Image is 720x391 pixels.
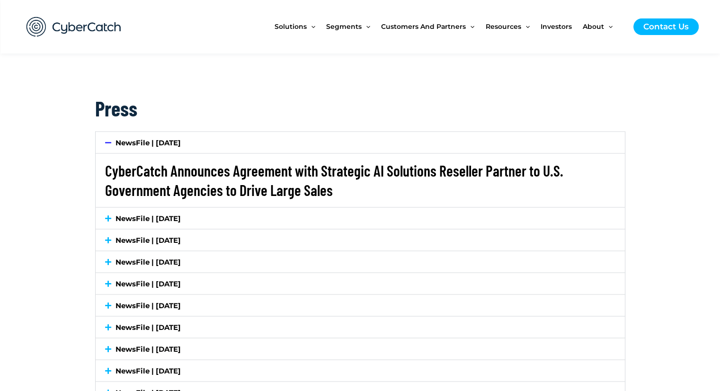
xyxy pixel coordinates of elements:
[116,235,181,244] a: NewsFile | [DATE]
[96,273,625,294] div: NewsFile | [DATE]
[466,7,474,46] span: Menu Toggle
[541,7,572,46] span: Investors
[381,7,466,46] span: Customers and Partners
[96,207,625,229] div: NewsFile | [DATE]
[96,251,625,272] div: NewsFile | [DATE]
[105,161,563,199] a: CyberCatch Announces Agreement with Strategic AI Solutions Reseller Partner to U.S. Government Ag...
[275,7,624,46] nav: Site Navigation: New Main Menu
[604,7,613,46] span: Menu Toggle
[96,360,625,381] div: NewsFile | [DATE]
[326,7,362,46] span: Segments
[275,7,307,46] span: Solutions
[116,301,181,310] a: NewsFile | [DATE]
[17,7,131,46] img: CyberCatch
[116,344,181,353] a: NewsFile | [DATE]
[116,138,181,147] a: NewsFile | [DATE]
[95,95,625,122] h2: Press
[633,18,699,35] a: Contact Us
[486,7,521,46] span: Resources
[116,322,181,331] a: NewsFile | [DATE]
[521,7,530,46] span: Menu Toggle
[116,279,181,288] a: NewsFile | [DATE]
[541,7,583,46] a: Investors
[116,366,181,375] a: NewsFile | [DATE]
[116,257,181,266] a: NewsFile | [DATE]
[96,229,625,250] div: NewsFile | [DATE]
[96,316,625,338] div: NewsFile | [DATE]
[583,7,604,46] span: About
[96,338,625,359] div: NewsFile | [DATE]
[307,7,315,46] span: Menu Toggle
[96,153,625,207] div: NewsFile | [DATE]
[96,132,625,153] div: NewsFile | [DATE]
[116,213,181,222] a: NewsFile | [DATE]
[96,294,625,316] div: NewsFile | [DATE]
[362,7,370,46] span: Menu Toggle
